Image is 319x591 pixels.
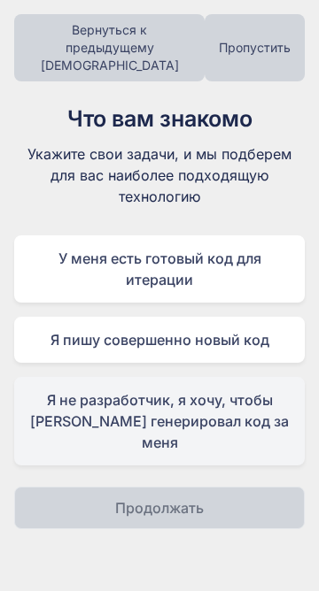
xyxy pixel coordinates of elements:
[14,487,305,529] button: Продолжать
[51,331,269,349] ya-tr-span: Я пишу совершенно новый код
[115,499,204,517] ya-tr-span: Продолжать
[30,391,289,451] ya-tr-span: Я не разработчик, я хочу, чтобы [PERSON_NAME] генерировал код за меня
[219,40,291,55] ya-tr-span: Пропустить
[58,249,261,288] ya-tr-span: У меня есть готовый код для итерации
[205,14,305,81] button: Пропустить
[41,22,179,73] ya-tr-span: Вернуться к предыдущему [DEMOGRAPHIC_DATA]
[14,14,205,81] button: Вернуться к предыдущему [DEMOGRAPHIC_DATA]
[67,105,253,132] ya-tr-span: Что вам знакомо
[27,145,292,205] ya-tr-span: Укажите свои задачи, и мы подберем для вас наиболее подходящую технологию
